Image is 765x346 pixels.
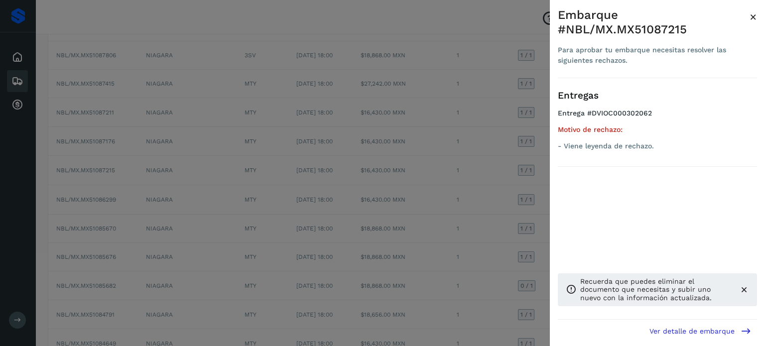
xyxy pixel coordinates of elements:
button: Ver detalle de embarque [643,320,757,342]
h5: Motivo de rechazo: [558,125,757,134]
p: Recuerda que puedes eliminar el documento que necesitas y subir uno nuevo con la información actu... [580,277,731,302]
div: Para aprobar tu embarque necesitas resolver las siguientes rechazos. [558,45,750,66]
h3: Entregas [558,90,757,102]
p: - Viene leyenda de rechazo. [558,142,757,150]
div: Embarque #NBL/MX.MX51087215 [558,8,750,37]
span: × [750,10,757,24]
h4: Entrega #DVIOC000302062 [558,109,757,125]
span: Ver detalle de embarque [649,328,735,335]
button: Close [750,8,757,26]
